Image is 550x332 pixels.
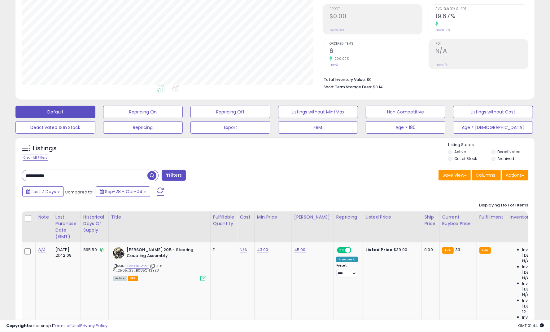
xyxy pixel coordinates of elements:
[22,155,49,161] div: Clear All Filters
[479,214,504,220] div: Fulfillment
[351,248,360,253] span: OFF
[435,63,447,67] small: Prev: N/A
[330,42,422,46] span: Ordered Items
[442,214,474,227] div: Current Buybox Price
[324,77,366,82] b: Total Inventory Value:
[435,47,528,56] h2: N/A
[338,248,345,253] span: ON
[127,247,202,260] b: [PERSON_NAME] 205 - Steering Coupling Assembly
[502,170,528,180] button: Actions
[278,121,358,134] button: FBM
[518,323,544,329] span: 2025-10-13 01:44 GMT
[336,214,360,220] div: Repricing
[96,186,150,197] button: Sep-28 - Oct-04
[6,323,29,329] strong: Copyright
[128,276,138,281] span: FBA
[479,202,528,208] div: Displaying 1 to 1 of 1 items
[294,247,306,253] a: 45.00
[278,106,358,118] button: Listings without Min/Max
[435,7,528,11] span: Avg. Buybox Share
[522,309,526,315] span: 12
[294,214,331,220] div: [PERSON_NAME]
[240,214,252,220] div: Cost
[213,214,234,227] div: Fulfillable Quantity
[113,247,125,259] img: 5106z-Ltd5L._SL40_.jpg
[336,263,358,277] div: Preset:
[15,106,95,118] button: Default
[330,7,422,11] span: Profit
[213,247,232,253] div: 11
[424,214,437,227] div: Ship Price
[435,42,528,46] span: ROI
[366,121,446,134] button: Age > 180
[365,214,419,220] div: Listed Price
[32,188,56,195] span: Last 7 Days
[83,247,104,253] div: 895.50
[453,106,533,118] button: Listings without Cost
[113,247,206,280] div: ASIN:
[55,214,78,240] div: Last Purchase Date (GMT)
[125,263,149,269] a: B085CNSYZ3
[6,323,107,329] div: seller snap | |
[455,247,460,253] span: 33
[83,214,106,233] div: Historical Days Of Supply
[80,323,107,329] a: Privacy Policy
[522,258,530,264] span: N/A
[330,28,344,32] small: Prev: $0.00
[105,188,142,195] span: Sep-28 - Oct-04
[55,247,76,258] div: [DATE] 21:42:08
[448,142,534,148] p: Listing States:
[330,13,422,21] h2: $0.00
[257,247,268,253] a: 43.00
[190,106,270,118] button: Repricing Off
[113,263,162,273] span: | SKU: PI_2505_23_B085CNSYZ3
[439,170,471,180] button: Save View
[365,247,417,253] div: $39.00
[435,13,528,21] h2: 19.67%
[373,84,383,90] span: $0.14
[442,247,454,254] small: FBA
[332,56,349,61] small: 200.00%
[190,121,270,134] button: Export
[366,106,446,118] button: Non Competitive
[424,247,434,253] div: 0.00
[330,47,422,56] h2: 6
[498,149,521,154] label: Deactivated
[38,247,46,253] a: N/A
[15,121,95,134] button: Deactivated & In Stock
[498,156,514,161] label: Archived
[336,257,358,262] div: Amazon AI
[53,323,79,329] a: Terms of Use
[22,186,64,197] button: Last 7 Days
[522,292,530,298] span: N/A
[103,121,183,134] button: Repricing
[240,247,247,253] a: N/A
[65,189,93,195] span: Compared to:
[33,144,57,153] h5: Listings
[38,214,50,220] div: Note
[453,121,533,134] button: Age > [DEMOGRAPHIC_DATA]
[324,75,524,83] li: $0
[476,172,495,178] span: Columns
[162,170,186,181] button: Filters
[365,247,394,253] b: Listed Price:
[324,84,372,90] b: Short Term Storage Fees:
[454,149,466,154] label: Active
[472,170,501,180] button: Columns
[479,247,491,254] small: FBA
[257,214,289,220] div: Min Price
[113,276,127,281] span: All listings currently available for purchase on Amazon
[111,214,208,220] div: Title
[454,156,477,161] label: Out of Stock
[522,275,530,281] span: N/A
[330,63,338,67] small: Prev: 2
[103,106,183,118] button: Repricing On
[435,28,450,32] small: Prev: 0.00%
